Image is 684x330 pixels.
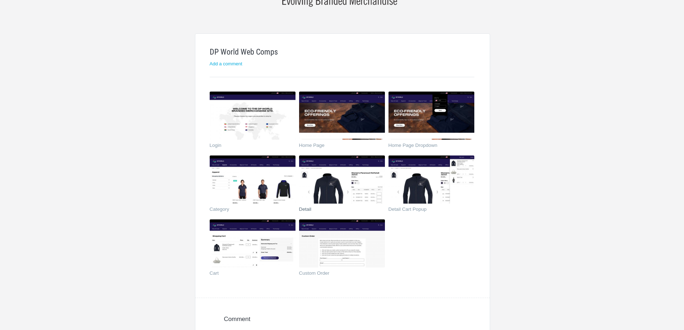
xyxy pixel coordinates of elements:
a: Detail [299,207,376,214]
a: Home Page Dropdown [388,143,466,150]
img: bdainc186_gqrcys_thumb.jpg [299,155,385,204]
h4: Comment [224,316,461,322]
a: Cart [210,271,287,278]
img: bdainc186_yt95xd_thumb.jpg [299,219,385,268]
img: bdainc186_rft2ea_thumb.jpg [210,155,296,204]
img: bdainc186_7fs0zf_thumb.jpg [210,219,296,268]
a: Custom Order [299,271,376,278]
a: Home Page [299,143,376,150]
img: bdainc186_527g7y_thumb.jpg [299,92,385,140]
img: bdainc186_klz9ht_thumb.jpg [388,92,474,140]
h1: DP World Web Comps [210,48,474,56]
img: bdainc186_eewg67_thumb.jpg [388,155,474,204]
a: Detail Cart Popup [388,207,466,214]
a: Login [210,143,287,150]
a: Add a comment [210,61,242,66]
img: bdainc186_ngcsu1_thumb.jpg [210,92,296,140]
a: Category [210,207,287,214]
